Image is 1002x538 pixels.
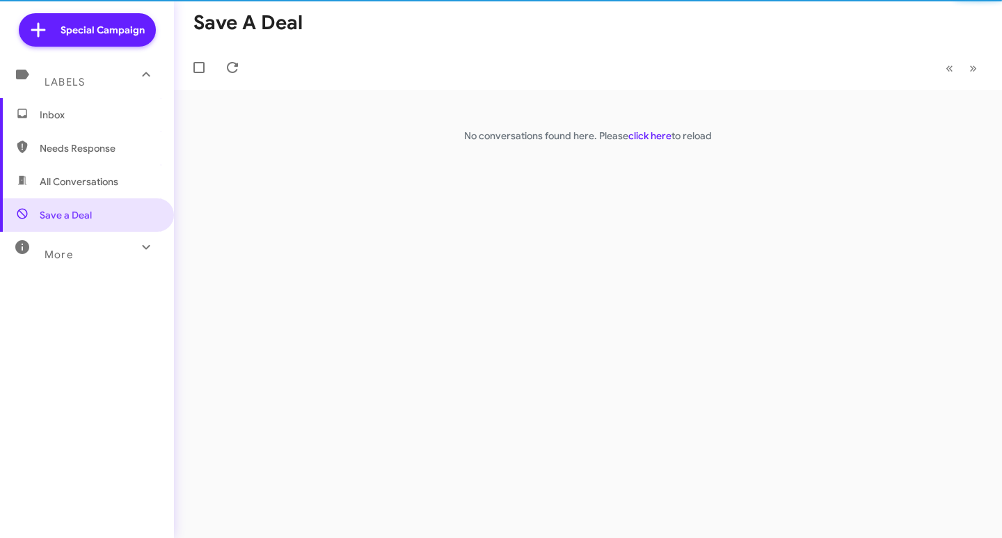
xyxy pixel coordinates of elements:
span: « [946,59,953,77]
nav: Page navigation example [938,54,985,82]
button: Previous [937,54,962,82]
button: Next [961,54,985,82]
span: Needs Response [40,141,158,155]
span: Special Campaign [61,23,145,37]
span: All Conversations [40,175,118,189]
span: More [45,248,73,261]
a: click here [628,129,671,142]
span: » [969,59,977,77]
span: Inbox [40,108,158,122]
p: No conversations found here. Please to reload [174,129,1002,143]
span: Labels [45,76,85,88]
span: Save a Deal [40,208,92,222]
h1: Save a Deal [193,12,303,34]
a: Special Campaign [19,13,156,47]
